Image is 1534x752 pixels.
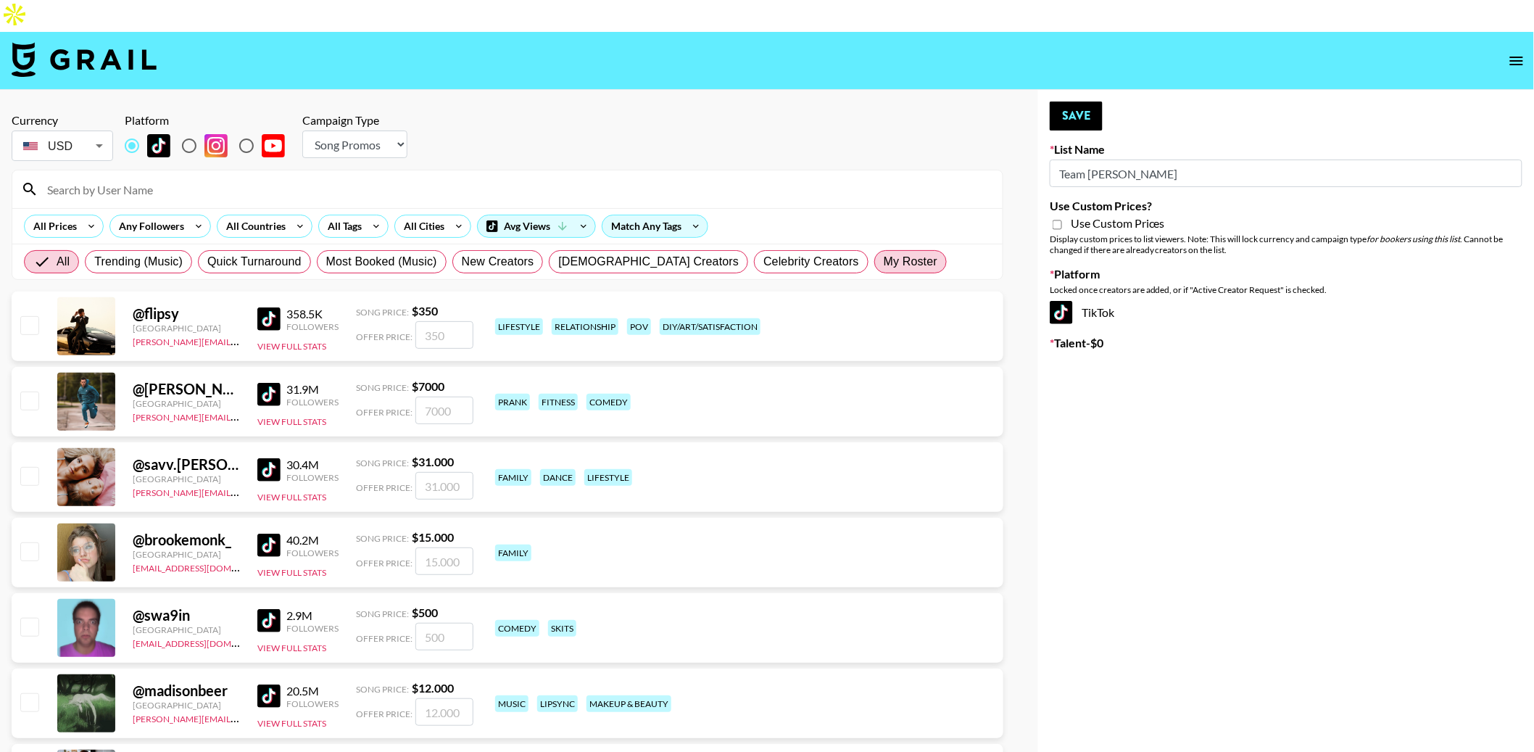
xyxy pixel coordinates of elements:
span: Offer Price: [356,482,412,493]
span: Use Custom Prices [1071,216,1165,231]
div: Match Any Tags [602,215,708,237]
div: dance [540,469,576,486]
img: TikTok [1050,301,1073,324]
a: [PERSON_NAME][EMAIL_ADDRESS][DOMAIN_NAME] [133,484,347,498]
label: Talent - $ 0 [1050,336,1522,350]
img: TikTok [257,685,281,708]
span: [DEMOGRAPHIC_DATA] Creators [558,253,739,270]
div: Followers [286,321,339,332]
div: music [495,695,528,712]
div: @ madisonbeer [133,682,240,700]
label: List Name [1050,142,1522,157]
img: TikTok [257,383,281,406]
button: View Full Stats [257,492,326,503]
div: 40.2M [286,533,339,548]
span: Quick Turnaround [207,253,302,270]
button: Save [1050,102,1103,131]
strong: $ 7000 [412,379,444,393]
span: New Creators [462,253,534,270]
div: lifestyle [584,469,632,486]
span: Song Price: [356,533,409,544]
div: 30.4M [286,458,339,472]
input: 12.000 [415,698,473,726]
div: Any Followers [110,215,187,237]
img: Grail Talent [12,42,157,77]
div: Followers [286,698,339,709]
div: comedy [495,620,539,637]
div: @ brookemonk_ [133,531,240,549]
img: TikTok [257,307,281,331]
a: [EMAIL_ADDRESS][DOMAIN_NAME] [133,635,278,649]
div: @ flipsy [133,305,240,323]
button: open drawer [1502,46,1531,75]
span: Offer Price: [356,708,412,719]
div: pov [627,318,651,335]
a: [PERSON_NAME][EMAIL_ADDRESS][DOMAIN_NAME] [133,711,347,724]
span: Celebrity Creators [763,253,859,270]
span: Offer Price: [356,407,412,418]
span: Offer Price: [356,633,412,644]
div: 20.5M [286,684,339,698]
strong: $ 350 [412,304,438,318]
img: TikTok [147,134,170,157]
img: YouTube [262,134,285,157]
div: Followers [286,397,339,408]
span: Song Price: [356,307,409,318]
strong: $ 500 [412,606,438,619]
a: [EMAIL_ADDRESS][DOMAIN_NAME] [133,560,278,574]
button: View Full Stats [257,416,326,427]
span: My Roster [884,253,937,270]
div: relationship [552,318,618,335]
input: 15.000 [415,548,473,575]
input: 31.000 [415,472,473,500]
div: All Countries [217,215,289,237]
span: Trending (Music) [94,253,183,270]
div: 31.9M [286,382,339,397]
div: family [495,469,531,486]
span: All [57,253,70,270]
img: TikTok [257,458,281,482]
div: Display custom prices to list viewers. Note: This will lock currency and campaign type . Cannot b... [1050,234,1522,255]
span: Song Price: [356,608,409,619]
div: Locked once creators are added, or if "Active Creator Request" is checked. [1050,284,1522,295]
div: [GEOGRAPHIC_DATA] [133,323,240,334]
label: Platform [1050,267,1522,281]
div: Followers [286,623,339,634]
div: Avg Views [478,215,595,237]
strong: $ 15.000 [412,530,454,544]
div: 2.9M [286,608,339,623]
span: Song Price: [356,382,409,393]
img: TikTok [257,534,281,557]
div: All Prices [25,215,80,237]
span: Offer Price: [356,558,412,569]
button: View Full Stats [257,341,326,352]
span: Offer Price: [356,331,412,342]
button: View Full Stats [257,567,326,578]
div: [GEOGRAPHIC_DATA] [133,549,240,560]
div: USD [14,133,110,159]
div: Followers [286,472,339,483]
a: [PERSON_NAME][EMAIL_ADDRESS][DOMAIN_NAME] [133,409,347,423]
span: Song Price: [356,458,409,468]
div: Followers [286,548,339,558]
div: @ savv.[PERSON_NAME] [133,455,240,474]
span: Most Booked (Music) [326,253,437,270]
div: @ swa9in [133,606,240,624]
div: [GEOGRAPHIC_DATA] [133,398,240,409]
input: 350 [415,321,473,349]
input: Search by User Name [38,178,994,201]
div: All Tags [319,215,365,237]
div: lifestyle [495,318,543,335]
label: Use Custom Prices? [1050,199,1522,213]
span: Song Price: [356,684,409,695]
div: [GEOGRAPHIC_DATA] [133,624,240,635]
div: 358.5K [286,307,339,321]
div: Platform [125,113,297,128]
img: Instagram [204,134,228,157]
input: 7000 [415,397,473,424]
div: prank [495,394,530,410]
em: for bookers using this list [1367,234,1461,244]
div: fitness [539,394,578,410]
strong: $ 12.000 [412,681,454,695]
button: View Full Stats [257,718,326,729]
